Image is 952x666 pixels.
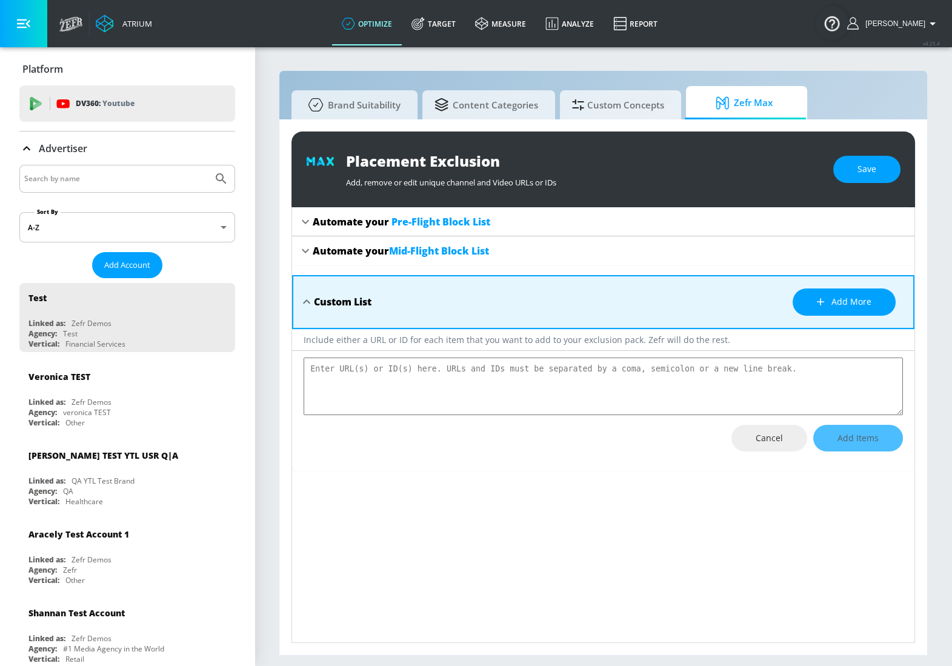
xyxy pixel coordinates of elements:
div: Aracely Test Account 1Linked as:Zefr DemosAgency:ZefrVertical:Other [19,519,235,588]
span: Custom Concepts [572,90,664,119]
div: Veronica TEST [28,371,90,382]
div: A-Z [19,212,235,242]
div: Linked as: [28,633,65,644]
p: DV360: [76,97,135,110]
div: Linked as: [28,397,65,407]
button: [PERSON_NAME] [847,16,940,31]
div: Vertical: [28,418,59,428]
button: Save [833,156,900,183]
div: Vertical: [28,575,59,585]
a: Analyze [536,2,604,45]
div: Atrium [118,18,152,29]
span: Add more [817,295,871,310]
div: [PERSON_NAME] TEST YTL USR Q|A [28,450,178,461]
div: Automate yourMid-Flight Block List [292,236,914,265]
div: TestLinked as:Zefr DemosAgency:TestVertical:Financial Services [19,283,235,352]
span: Save [857,162,876,177]
button: Add more [793,288,896,316]
div: Advertiser [19,132,235,165]
div: QA [63,486,73,496]
div: Veronica TESTLinked as:Zefr DemosAgency:veronica TESTVertical:Other [19,362,235,431]
div: [PERSON_NAME] TEST YTL USR Q|ALinked as:QA YTL Test BrandAgency:QAVertical:Healthcare [19,441,235,510]
a: Report [604,2,667,45]
div: Automate your [313,244,489,258]
p: Platform [22,62,63,76]
a: Atrium [96,15,152,33]
div: Retail [65,654,84,664]
div: Custom List [314,295,371,308]
div: Aracely Test Account 1 [28,528,129,540]
div: Vertical: [28,339,59,349]
label: Sort By [35,208,61,216]
a: measure [465,2,536,45]
div: Include either a URL or ID for each item that you want to add to your exclusion pack. Zefr will d... [292,329,914,351]
div: Zefr Demos [72,633,112,644]
span: Mid-Flight Block List [389,244,489,258]
div: Test [28,292,47,304]
div: Automate your Pre-Flight Block List [292,207,914,236]
div: Shannan Test Account [28,607,125,619]
span: Brand Suitability [304,90,401,119]
div: Vertical: [28,654,59,664]
p: Advertiser [39,142,87,155]
span: Content Categories [434,90,538,119]
span: login as: justin.nim@zefr.com [860,19,925,28]
div: Linked as: [28,476,65,486]
a: optimize [332,2,402,45]
div: Platform [19,52,235,86]
div: Agency: [28,407,57,418]
div: Linked as: [28,318,65,328]
div: Zefr Demos [72,397,112,407]
span: Add Account [104,258,150,272]
div: Healthcare [65,496,103,507]
div: Add, remove or edit unique channel and Video URLs or IDs [346,171,821,188]
div: Vertical: [28,496,59,507]
div: Other [65,418,85,428]
div: #1 Media Agency in the World [63,644,164,654]
div: Automate your [313,215,490,228]
div: Test [63,328,78,339]
div: DV360: Youtube [19,85,235,122]
div: Agency: [28,486,57,496]
div: Zefr [63,565,77,575]
button: Open Resource Center [815,6,849,40]
p: Youtube [102,97,135,110]
span: Zefr Max [698,88,790,118]
input: Search by name [24,171,208,187]
div: QA YTL Test Brand [72,476,135,486]
span: v 4.25.4 [923,40,940,47]
div: Linked as: [28,554,65,565]
div: Zefr Demos [72,318,112,328]
textarea: placement-exclusions-content [304,358,903,415]
div: Zefr Demos [72,554,112,565]
button: Cancel [731,425,807,452]
div: Custom ListAdd more [292,275,914,329]
div: veronica TEST [63,407,111,418]
div: Agency: [28,328,57,339]
button: Add Account [92,252,162,278]
div: Agency: [28,644,57,654]
div: Financial Services [65,339,125,349]
a: Target [402,2,465,45]
span: Pre-Flight Block List [391,215,490,228]
div: Other [65,575,85,585]
span: Cancel [756,431,783,446]
div: Agency: [28,565,57,575]
div: Placement Exclusion [346,151,821,171]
